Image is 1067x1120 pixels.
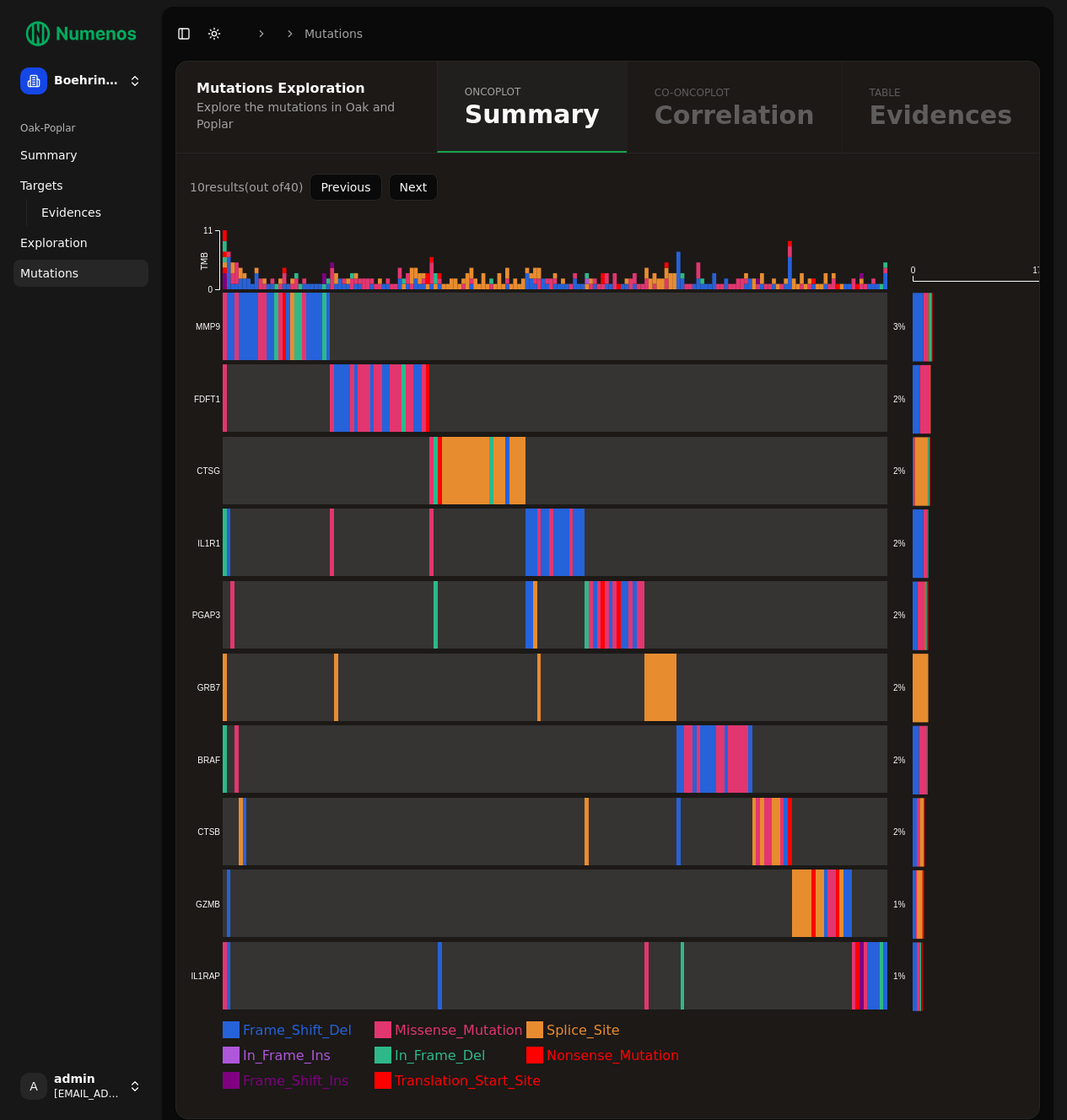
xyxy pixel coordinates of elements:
a: Exploration [13,229,148,256]
span: Targets [20,177,63,194]
span: Summary [20,147,78,164]
nav: breadcrumb [247,25,363,42]
a: oncoplotSummary [437,62,627,153]
span: Summary [465,102,600,127]
text: 3% [893,322,906,331]
a: Mutations [304,25,363,42]
text: Missense_Mutation [395,1022,523,1039]
text: 2% [893,466,906,476]
img: Numenos [13,13,148,54]
text: 0 [207,285,213,294]
text: TMB [200,252,209,272]
a: Evidences [35,201,128,224]
text: 1% [893,972,906,981]
button: Previous [310,174,381,201]
span: admin [54,1072,121,1087]
span: (out of 40 ) [245,180,304,194]
a: BRAF [185,725,887,794]
text: 2% [893,395,906,404]
text: Frame_Shift_Ins [243,1073,348,1090]
text: 2% [893,827,906,837]
a: IL1R1 [185,509,887,577]
button: Aadmin[EMAIL_ADDRESS] [13,1066,148,1107]
text: 0 [911,266,916,275]
a: Mutations [13,260,148,287]
text: In_Frame_Ins [243,1047,331,1064]
a: IL1RAP [185,942,887,1010]
text: Frame_Shift_Del [243,1022,352,1039]
span: oncoplot [465,85,600,99]
text: 2% [893,683,906,692]
a: Targets [13,172,148,199]
a: PGAP3 [185,581,887,649]
a: Summary [13,142,148,169]
text: Splice_Site [547,1022,620,1039]
a: MMP9 [185,293,887,361]
span: Evidences [41,204,101,221]
span: A [20,1073,47,1100]
div: Oak-Poplar [13,115,148,142]
span: Mutations [20,265,78,282]
a: FDFT1 [185,364,887,433]
text: 11 [203,226,213,235]
text: In_Frame_Del [395,1047,485,1064]
span: Boehringer Ingelheim [54,73,121,89]
a: GZMB [185,870,887,938]
a: GRB7 [185,654,887,722]
button: Next [389,174,439,201]
text: Translation_Start_Site [394,1073,541,1090]
text: Nonsense_Mutation [547,1047,679,1064]
span: [EMAIL_ADDRESS] [54,1087,121,1101]
a: CTSG [185,437,887,505]
div: Mutations Exploration [197,82,412,95]
div: Explore the mutations in Oak and Poplar [197,99,412,132]
text: 2% [893,756,906,765]
text: 2% [893,539,906,548]
span: Exploration [20,234,88,251]
a: CTSB [185,798,887,866]
span: 10 result s [190,180,245,194]
button: Boehringer Ingelheim [13,61,148,101]
text: 2% [893,611,906,620]
text: 1% [893,900,906,909]
text: 178 [1032,266,1047,275]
